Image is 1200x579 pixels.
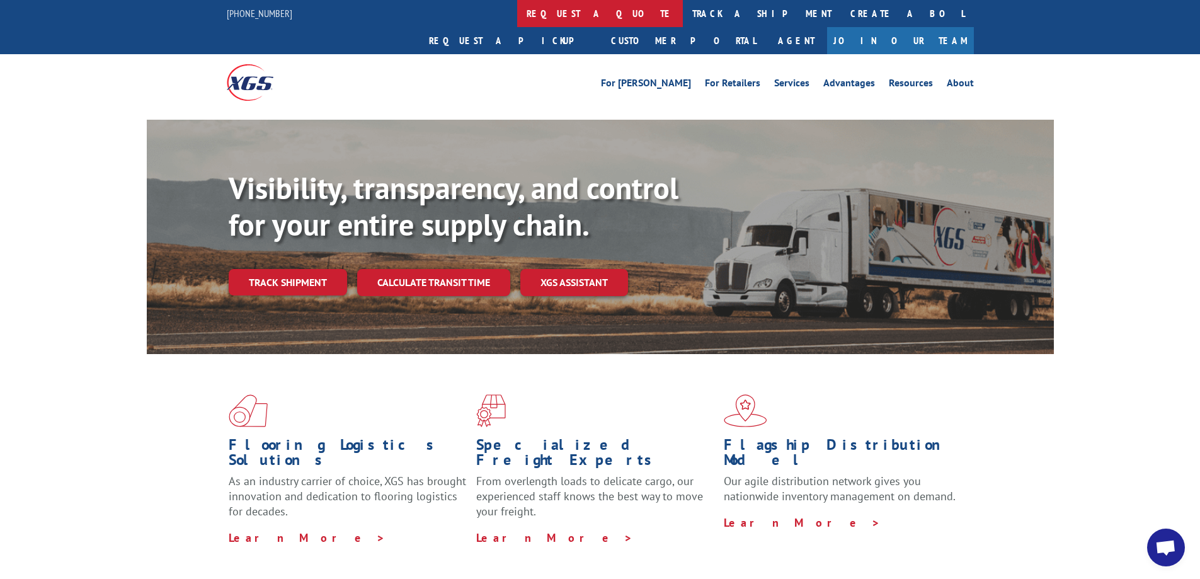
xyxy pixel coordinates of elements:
h1: Flooring Logistics Solutions [229,437,467,474]
h1: Specialized Freight Experts [476,437,714,474]
h1: Flagship Distribution Model [724,437,962,474]
b: Visibility, transparency, and control for your entire supply chain. [229,168,678,244]
a: Advantages [823,78,875,92]
img: xgs-icon-total-supply-chain-intelligence-red [229,394,268,427]
span: As an industry carrier of choice, XGS has brought innovation and dedication to flooring logistics... [229,474,466,519]
a: For Retailers [705,78,760,92]
p: From overlength loads to delicate cargo, our experienced staff knows the best way to move your fr... [476,474,714,530]
a: Resources [889,78,933,92]
a: Calculate transit time [357,269,510,296]
a: Services [774,78,809,92]
a: Learn More > [724,515,881,530]
a: Agent [765,27,827,54]
a: Customer Portal [602,27,765,54]
div: Open chat [1147,529,1185,566]
a: Join Our Team [827,27,974,54]
a: [PHONE_NUMBER] [227,7,292,20]
a: Learn More > [476,530,633,545]
img: xgs-icon-focused-on-flooring-red [476,394,506,427]
a: Learn More > [229,530,386,545]
a: Request a pickup [420,27,602,54]
img: xgs-icon-flagship-distribution-model-red [724,394,767,427]
a: For [PERSON_NAME] [601,78,691,92]
span: Our agile distribution network gives you nationwide inventory management on demand. [724,474,956,503]
a: XGS ASSISTANT [520,269,628,296]
a: Track shipment [229,269,347,295]
a: About [947,78,974,92]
